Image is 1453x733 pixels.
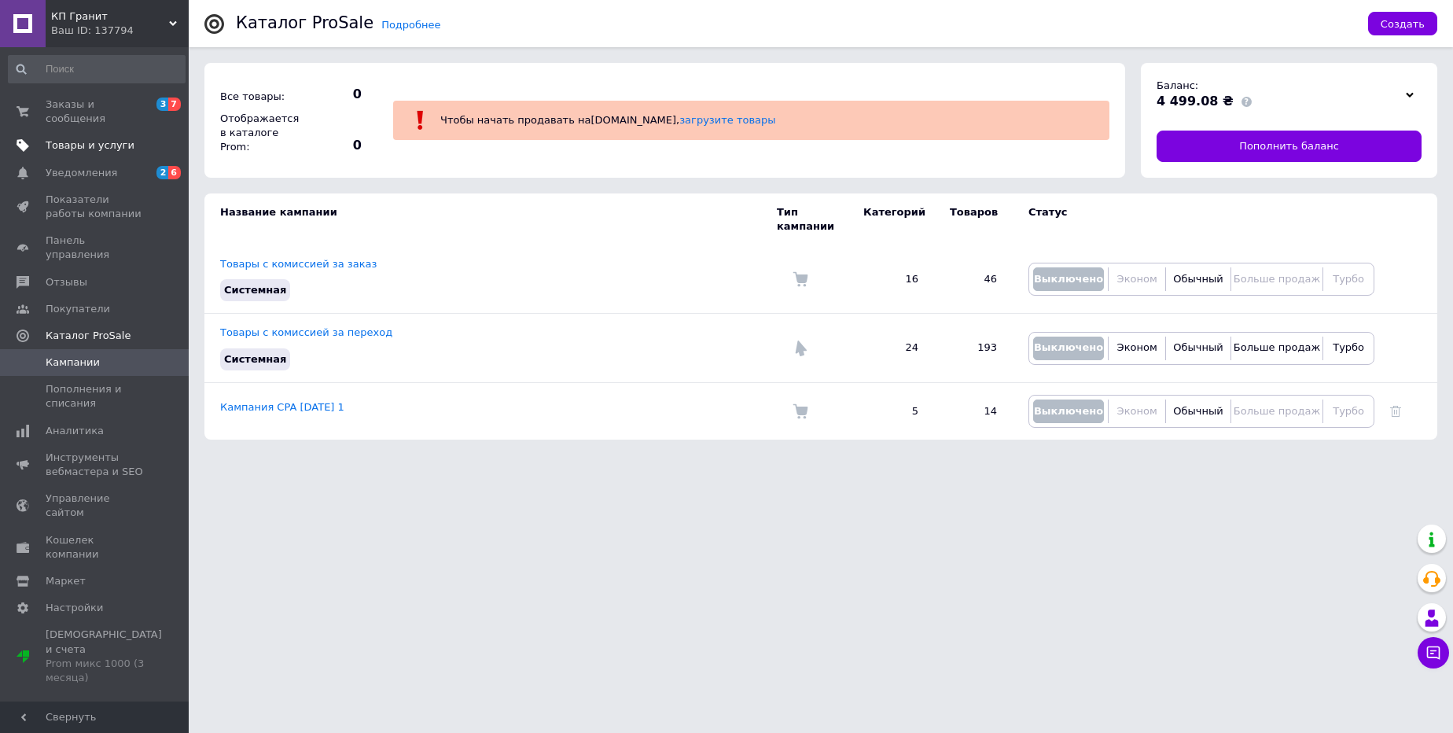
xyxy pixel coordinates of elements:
[46,628,162,685] span: [DEMOGRAPHIC_DATA] и счета
[1013,193,1374,245] td: Статус
[224,284,286,296] span: Системная
[46,329,131,343] span: Каталог ProSale
[46,533,145,562] span: Кошелек компании
[1390,405,1401,417] a: Удалить
[1327,400,1370,423] button: Турбо
[51,9,169,24] span: КП Гранит
[1113,400,1161,423] button: Эконом
[46,302,110,316] span: Покупатели
[1381,18,1425,30] span: Создать
[156,98,169,111] span: 3
[1157,131,1422,162] a: Пополнить баланс
[848,193,934,245] td: Категорий
[409,109,432,132] img: :exclamation:
[46,492,145,520] span: Управление сайтом
[224,353,286,365] span: Системная
[1033,267,1104,291] button: Выключено
[1235,267,1319,291] button: Больше продаж
[216,108,303,159] div: Отображается в каталоге Prom:
[1034,405,1103,417] span: Выключено
[679,114,775,126] a: загрузите товары
[46,424,104,438] span: Аналитика
[1368,12,1437,35] button: Создать
[436,109,1098,131] div: Чтобы начать продавать на [DOMAIN_NAME] ,
[848,382,934,440] td: 5
[1117,273,1157,285] span: Эконом
[46,657,162,685] div: Prom микс 1000 (3 месяца)
[1117,341,1157,353] span: Эконом
[46,138,134,153] span: Товары и услуги
[216,86,303,108] div: Все товары:
[1173,273,1223,285] span: Обычный
[46,275,87,289] span: Отзывы
[204,193,777,245] td: Название кампании
[1327,267,1370,291] button: Турбо
[236,15,373,31] div: Каталог ProSale
[1418,637,1449,669] button: Чат с покупателем
[1157,94,1234,109] span: 4 499.08 ₴
[1333,273,1364,285] span: Турбо
[1173,405,1223,417] span: Обычный
[1033,337,1104,360] button: Выключено
[46,355,100,370] span: Кампании
[46,234,145,262] span: Панель управления
[46,166,117,180] span: Уведомления
[1333,405,1364,417] span: Турбо
[1234,341,1320,353] span: Больше продаж
[934,245,1013,314] td: 46
[1327,337,1370,360] button: Турбо
[381,19,440,31] a: Подробнее
[1170,400,1226,423] button: Обычный
[1333,341,1364,353] span: Турбо
[1234,273,1320,285] span: Больше продаж
[1113,337,1161,360] button: Эконом
[848,314,934,382] td: 24
[307,86,362,103] span: 0
[1235,337,1319,360] button: Больше продаж
[1234,405,1320,417] span: Больше продаж
[168,98,181,111] span: 7
[1117,405,1157,417] span: Эконом
[1157,79,1198,91] span: Баланс:
[46,451,145,479] span: Инструменты вебмастера и SEO
[1173,341,1223,353] span: Обычный
[793,403,808,419] img: Комиссия за заказ
[220,258,377,270] a: Товары с комиссией за заказ
[51,24,189,38] div: Ваш ID: 137794
[46,193,145,221] span: Показатели работы компании
[307,137,362,154] span: 0
[168,166,181,179] span: 6
[1170,267,1226,291] button: Обычный
[1235,400,1319,423] button: Больше продаж
[46,574,86,588] span: Маркет
[934,193,1013,245] td: Товаров
[1170,337,1226,360] button: Обычный
[793,271,808,287] img: Комиссия за заказ
[46,98,145,126] span: Заказы и сообщения
[848,245,934,314] td: 16
[777,193,848,245] td: Тип кампании
[156,166,169,179] span: 2
[1033,400,1104,423] button: Выключено
[46,382,145,411] span: Пополнения и списания
[220,326,392,338] a: Товары с комиссией за переход
[1034,341,1103,353] span: Выключено
[1113,267,1161,291] button: Эконом
[934,382,1013,440] td: 14
[8,55,186,83] input: Поиск
[1034,273,1103,285] span: Выключено
[793,341,808,356] img: Комиссия за переход
[1239,139,1339,153] span: Пополнить баланс
[934,314,1013,382] td: 193
[220,401,344,413] a: Кампания CPA [DATE] 1
[46,601,103,615] span: Настройки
